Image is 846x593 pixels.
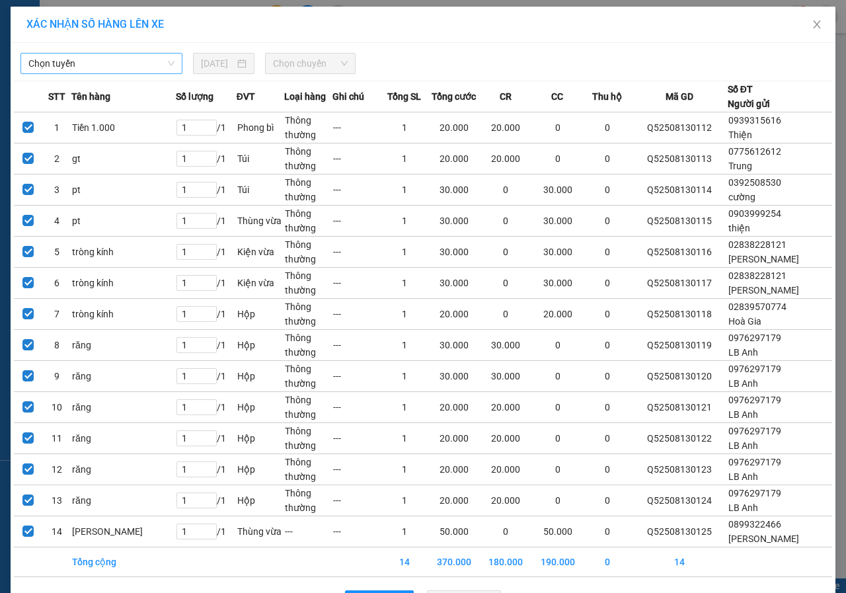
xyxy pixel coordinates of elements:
td: 0 [584,299,632,330]
input: 14/08/2025 [201,56,235,71]
div: Số ĐT Người gửi [728,82,770,111]
span: ĐVT [237,89,255,104]
td: Kiện vừa [237,268,285,299]
span: 0976297179 [728,426,781,436]
td: 6 [43,268,72,299]
td: răng [71,392,176,423]
td: [PERSON_NAME] [71,516,176,547]
td: --- [332,143,381,175]
span: 0899322466 [728,519,781,530]
td: 1 [380,112,428,143]
td: răng [71,361,176,392]
span: Ghi chú [332,89,364,104]
td: 8 [43,330,72,361]
td: 9 [43,361,72,392]
td: 1 [380,423,428,454]
td: / 1 [176,361,236,392]
td: Thông thường [284,361,332,392]
td: Thông thường [284,206,332,237]
span: Tên hàng [71,89,110,104]
span: XÁC NHẬN SỐ HÀNG LÊN XE [26,18,164,30]
td: 1 [380,299,428,330]
td: / 1 [176,175,236,206]
td: 0 [532,361,584,392]
span: 02838228121 [728,270,787,281]
td: --- [332,175,381,206]
td: 20.000 [480,485,531,516]
td: 1 [380,392,428,423]
td: 1 [380,268,428,299]
td: 0 [584,143,632,175]
td: 2 [43,143,72,175]
td: 20.000 [428,299,480,330]
td: Thùng vừa [237,516,285,547]
td: 13 [43,485,72,516]
span: LB Anh [728,440,758,451]
td: / 1 [176,299,236,330]
td: Q52508130119 [632,330,728,361]
td: Thông thường [284,112,332,143]
td: Hộp [237,361,285,392]
span: STT [48,89,65,104]
td: 20.000 [532,299,584,330]
td: 0 [584,547,632,577]
td: pt [71,206,176,237]
td: 11 [43,423,72,454]
td: Q52508130123 [632,454,728,485]
td: 0 [584,175,632,206]
span: 0903999254 [728,208,781,219]
td: 1 [380,454,428,485]
td: 5 [43,237,72,268]
td: 20.000 [480,143,531,175]
td: 50.000 [532,516,584,547]
td: 10 [43,392,72,423]
span: Thiện [728,130,752,140]
span: Trung [728,161,752,171]
span: [PERSON_NAME] [728,285,799,296]
td: 0 [480,206,531,237]
span: LB Anh [728,471,758,482]
td: 50.000 [428,516,480,547]
td: Q52508130113 [632,143,728,175]
span: cường [728,192,755,202]
td: 1 [380,485,428,516]
td: / 1 [176,485,236,516]
td: Kiện vừa [237,237,285,268]
span: CC [551,89,563,104]
span: LB Anh [728,347,758,358]
span: Hoà Gia [728,316,761,327]
td: 20.000 [480,112,531,143]
td: Hộp [237,423,285,454]
td: Q52508130122 [632,423,728,454]
td: 0 [584,237,632,268]
td: 0 [584,206,632,237]
td: 0 [480,268,531,299]
td: răng [71,423,176,454]
td: 14 [632,547,728,577]
td: 30.000 [428,206,480,237]
td: Thông thường [284,454,332,485]
td: Phong bì [237,112,285,143]
td: 0 [584,423,632,454]
td: Thông thường [284,485,332,516]
td: 1 [380,206,428,237]
button: Close [798,7,835,44]
td: --- [332,299,381,330]
td: 0 [584,112,632,143]
td: 0 [532,112,584,143]
td: --- [332,112,381,143]
td: 20.000 [428,454,480,485]
td: / 1 [176,143,236,175]
span: 0976297179 [728,364,781,374]
td: 30.000 [480,361,531,392]
td: 0 [584,454,632,485]
td: --- [332,330,381,361]
td: 1 [380,330,428,361]
td: --- [332,454,381,485]
td: 0 [584,268,632,299]
span: [PERSON_NAME] [728,534,799,544]
td: / 1 [176,423,236,454]
td: 20.000 [480,392,531,423]
span: CR [500,89,512,104]
td: 20.000 [428,423,480,454]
